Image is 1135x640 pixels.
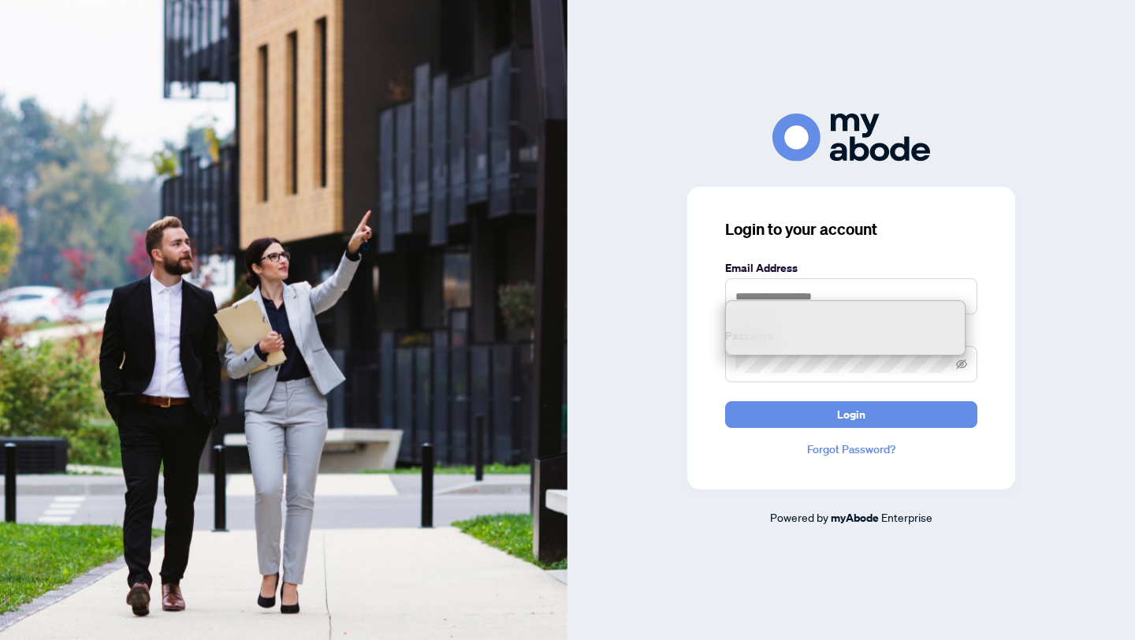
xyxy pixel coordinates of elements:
[772,113,930,162] img: ma-logo
[831,509,879,527] a: myAbode
[837,402,865,427] span: Login
[725,218,977,240] h3: Login to your account
[881,510,932,524] span: Enterprise
[770,510,828,524] span: Powered by
[725,401,977,428] button: Login
[725,259,977,277] label: Email Address
[725,441,977,458] a: Forgot Password?
[956,359,967,370] span: eye-invisible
